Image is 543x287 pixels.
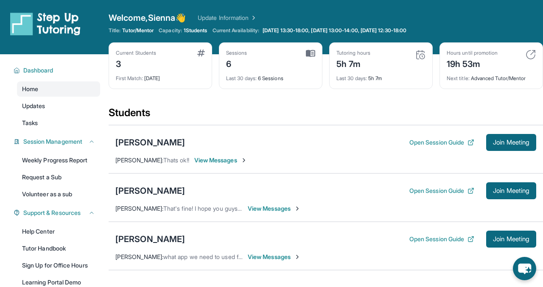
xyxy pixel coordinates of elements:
[241,157,247,164] img: Chevron-Right
[116,50,156,56] div: Current Students
[116,56,156,70] div: 3
[213,27,259,34] span: Current Availability:
[17,241,100,256] a: Tutor Handbook
[10,12,81,36] img: logo
[22,102,45,110] span: Updates
[122,27,154,34] span: Tutor/Mentor
[115,156,163,164] span: [PERSON_NAME] :
[20,137,95,146] button: Session Management
[294,205,301,212] img: Chevron-Right
[115,233,185,245] div: [PERSON_NAME]
[198,14,257,22] a: Update Information
[17,115,100,131] a: Tasks
[17,224,100,239] a: Help Center
[415,50,425,60] img: card
[336,75,367,81] span: Last 30 days :
[263,27,406,34] span: [DATE] 13:30-18:00, [DATE] 13:00-14:00, [DATE] 12:30-18:00
[116,70,205,82] div: [DATE]
[226,50,247,56] div: Sessions
[184,27,207,34] span: 1 Students
[115,205,163,212] span: [PERSON_NAME] :
[23,66,53,75] span: Dashboard
[115,185,185,197] div: [PERSON_NAME]
[17,187,100,202] a: Volunteer as a sub
[294,254,301,260] img: Chevron-Right
[22,85,38,93] span: Home
[20,66,95,75] button: Dashboard
[248,253,301,261] span: View Messages
[248,204,301,213] span: View Messages
[23,209,81,217] span: Support & Resources
[163,156,189,164] span: Thats ok!!
[22,119,38,127] span: Tasks
[409,235,474,243] button: Open Session Guide
[226,70,315,82] div: 6 Sessions
[109,106,543,125] div: Students
[336,50,370,56] div: Tutoring hours
[249,14,257,22] img: Chevron Right
[486,231,536,248] button: Join Meeting
[409,187,474,195] button: Open Session Guide
[226,75,257,81] span: Last 30 days :
[17,170,100,185] a: Request a Sub
[261,27,408,34] a: [DATE] 13:30-18:00, [DATE] 13:00-14:00, [DATE] 12:30-18:00
[486,134,536,151] button: Join Meeting
[163,253,244,260] span: what app we need to used for
[226,56,247,70] div: 6
[115,253,163,260] span: [PERSON_NAME] :
[493,188,529,193] span: Join Meeting
[115,137,185,148] div: [PERSON_NAME]
[336,56,370,70] div: 5h 7m
[109,27,120,34] span: Title:
[447,56,498,70] div: 19h 53m
[17,153,100,168] a: Weekly Progress Report
[306,50,315,57] img: card
[109,12,186,24] span: Welcome, Sienna 👋
[197,50,205,56] img: card
[159,27,182,34] span: Capacity:
[526,50,536,60] img: card
[493,140,529,145] span: Join Meeting
[409,138,474,147] button: Open Session Guide
[17,98,100,114] a: Updates
[447,50,498,56] div: Hours until promotion
[486,182,536,199] button: Join Meeting
[163,205,290,212] span: That's fine! I hope you guys have a good time :)
[20,209,95,217] button: Support & Resources
[336,70,425,82] div: 5h 7m
[194,156,247,164] span: View Messages
[17,81,100,97] a: Home
[447,70,536,82] div: Advanced Tutor/Mentor
[17,258,100,273] a: Sign Up for Office Hours
[116,75,143,81] span: First Match :
[513,257,536,280] button: chat-button
[493,237,529,242] span: Join Meeting
[447,75,470,81] span: Next title :
[23,137,82,146] span: Session Management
